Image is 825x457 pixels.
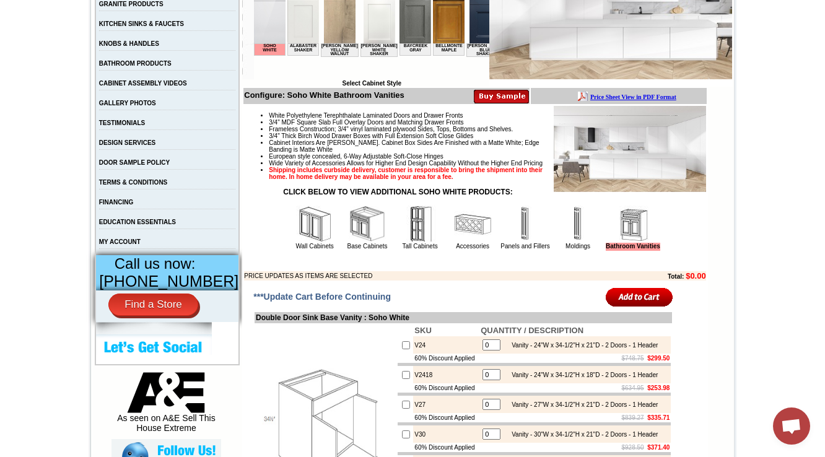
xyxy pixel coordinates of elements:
a: Accessories [456,243,489,250]
b: $371.40 [647,444,670,451]
a: KNOBS & HANDLES [99,40,159,47]
a: BATHROOM PRODUCTS [99,60,172,67]
img: pdf.png [2,3,12,13]
s: $839.27 [622,414,644,421]
span: Wide Variety of Accessories Allows for Higher End Design Capability Without the Higher End Pricing [269,160,543,167]
div: As seen on A&E Sell This House Extreme [111,372,221,439]
td: [PERSON_NAME] Blue Shaker [212,56,250,70]
b: QUANTITY / DESCRIPTION [481,326,583,335]
a: EDUCATION ESSENTIALS [99,219,176,225]
td: 60% Discount Applied [413,443,479,452]
span: [PHONE_NUMBER] [99,272,238,290]
td: V2418 [413,366,479,383]
a: TERMS & CONDITIONS [99,179,168,186]
strong: CLICK BELOW TO VIEW ADDITIONAL SOHO WHITE PRODUCTS: [283,188,512,196]
span: Frameless Construction; 3/4" vinyl laminated plywood Sides, Tops, Bottoms and Shelves. [269,126,513,133]
b: $335.71 [647,414,670,421]
span: 3/4" Thick Birch Wood Drawer Boxes with Full Extension Soft Close Glides [269,133,473,139]
td: 60% Discount Applied [413,413,479,422]
b: Configure: Soho White Bathroom Vanities [244,90,404,100]
img: Base Cabinets [349,206,386,243]
s: $634.95 [622,385,644,391]
td: 60% Discount Applied [413,354,479,363]
span: 3/4" MDF Square Slab Full Overlay Doors and Matching Drawer Fronts [269,119,463,126]
a: FINANCING [99,199,134,206]
td: 60% Discount Applied [413,383,479,393]
b: SKU [414,326,431,335]
td: V24 [413,336,479,354]
b: $299.50 [647,355,670,362]
a: Price Sheet View in PDF Format [14,2,100,12]
a: Find a Store [108,294,198,316]
td: V30 [413,425,479,443]
img: Bathroom Vanities [614,206,652,243]
a: Open chat [773,407,810,445]
a: CABINET ASSEMBLY VIDEOS [99,80,187,87]
b: $253.98 [647,385,670,391]
s: $928.50 [622,444,644,451]
img: Wall Cabinets [296,206,333,243]
a: TESTIMONIALS [99,120,145,126]
s: $748.75 [622,355,644,362]
img: Moldings [559,206,596,243]
a: GRANITE PRODUCTS [99,1,164,7]
td: V27 [413,396,479,413]
a: Wall Cabinets [295,243,333,250]
a: GALLERY PHOTOS [99,100,156,107]
a: Tall Cabinets [402,243,437,250]
b: Price Sheet View in PDF Format [14,5,100,12]
img: Product Image [554,106,706,192]
img: Panels and Fillers [507,206,544,243]
td: PRICE UPDATES AS ITEMS ARE SELECTED [244,271,600,281]
a: DESIGN SERVICES [99,139,156,146]
span: Call us now: [115,255,196,272]
strong: Shipping includes curbside delivery, customer is responsible to bring the shipment into their hom... [269,167,543,180]
span: European style concealed, 6-Way Adjustable Soft-Close Hinges [269,153,443,160]
div: Vanity - 30"W x 34-1/2"H x 21"D - 2 Doors - 1 Header [505,431,658,438]
span: White Polyethylene Terephthalate Laminated Doors and Drawer Fronts [269,112,463,119]
div: Vanity - 24"W x 34-1/2"H x 18"D - 2 Doors - 1 Header [505,372,658,378]
b: Select Cabinet Style [342,80,401,87]
span: ***Update Cart Before Continuing [253,292,391,302]
b: Total: [668,273,684,280]
div: Vanity - 24"W x 34-1/2"H x 21"D - 2 Doors - 1 Header [505,342,658,349]
b: $0.00 [686,271,706,281]
a: MY ACCOUNT [99,238,141,245]
td: Double Door Sink Base Vanity : Soho White [255,312,672,323]
a: KITCHEN SINKS & FAUCETS [99,20,184,27]
span: Cabinet Interiors Are [PERSON_NAME]. Cabinet Box Sides Are Finished with a Matte White; Edge Band... [269,139,539,153]
a: Base Cabinets [347,243,388,250]
div: Vanity - 27"W x 34-1/2"H x 21"D - 2 Doors - 1 Header [505,401,658,408]
input: Add to Cart [606,287,673,307]
a: Moldings [565,243,590,250]
a: Panels and Fillers [500,243,549,250]
img: Tall Cabinets [401,206,439,243]
img: Accessories [454,206,491,243]
a: DOOR SAMPLE POLICY [99,159,170,166]
a: Bathroom Vanities [606,243,660,251]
